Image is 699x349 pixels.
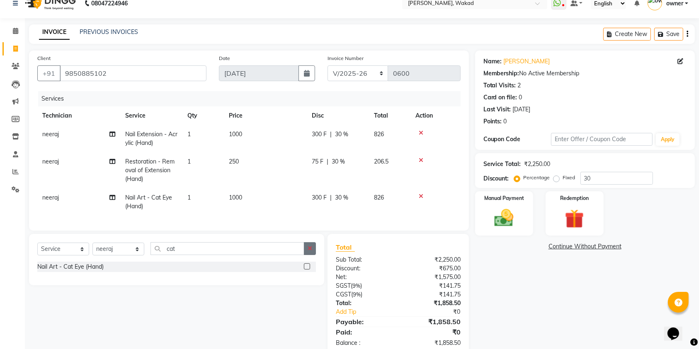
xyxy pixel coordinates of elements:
div: ₹1,858.50 [398,339,466,347]
th: Service [120,106,182,125]
span: 826 [374,194,384,201]
th: Disc [307,106,369,125]
div: ( ) [330,282,398,290]
div: Card on file: [483,93,517,102]
div: ( ) [330,290,398,299]
div: Membership: [483,69,519,78]
div: ₹0 [398,327,466,337]
div: Services [38,91,467,106]
a: Continue Without Payment [477,242,693,251]
label: Redemption [560,195,589,202]
div: Balance : [330,339,398,347]
span: 9% [352,282,360,289]
div: ₹2,250.00 [398,255,466,264]
div: ₹1,858.50 [398,299,466,308]
th: Action [410,106,461,125]
div: Service Total: [483,160,521,168]
span: 300 F [312,130,327,139]
span: SGST [336,282,351,289]
span: CGST [336,291,351,298]
label: Manual Payment [484,195,524,202]
th: Technician [37,106,120,125]
span: | [327,157,328,166]
img: _gift.svg [559,207,590,231]
input: Search by Name/Mobile/Email/Code [60,65,206,81]
label: Date [219,55,230,62]
button: Apply [656,133,680,146]
a: [PERSON_NAME] [504,57,550,66]
span: 206.5 [374,158,388,165]
button: +91 [37,65,61,81]
div: No Active Membership [483,69,687,78]
div: ₹2,250.00 [524,160,551,168]
span: 300 F [312,193,327,202]
input: Enter Offer / Coupon Code [551,133,653,146]
label: Invoice Number [328,55,364,62]
span: 1 [187,194,191,201]
div: 0 [519,93,522,102]
iframe: chat widget [664,316,691,341]
div: 2 [518,81,521,90]
span: | [330,193,332,202]
span: Total [336,243,355,252]
span: 30 % [332,157,345,166]
input: Search or Scan [150,242,304,255]
div: Coupon Code [483,135,551,144]
span: Restoration - Removal of Extension (Hand) [125,158,175,183]
span: 826 [374,130,384,138]
div: Paid: [330,327,398,337]
span: 30 % [335,193,348,202]
span: neeraj [42,158,59,165]
div: Discount: [483,174,509,183]
th: Qty [182,106,224,125]
span: 75 F [312,157,323,166]
span: neeraj [42,130,59,138]
span: | [330,130,332,139]
th: Total [369,106,410,125]
button: Create New [603,28,651,41]
label: Fixed [563,174,575,181]
div: Last Visit: [483,105,511,114]
div: Payable: [330,317,398,327]
div: Name: [483,57,502,66]
label: Percentage [524,174,550,181]
div: Nail Art - Cat Eye (Hand) [37,262,104,271]
span: Nail Extension - Acrylic (Hand) [125,130,177,147]
div: Discount: [330,264,398,273]
label: Client [37,55,51,62]
div: ₹1,858.50 [398,317,466,327]
span: 1 [187,130,191,138]
div: ₹141.75 [398,282,466,290]
span: Nail Art - Cat Eye (Hand) [125,194,172,210]
div: Net: [330,273,398,282]
span: 1000 [229,130,242,138]
span: 1000 [229,194,242,201]
a: PREVIOUS INVOICES [80,28,138,36]
div: ₹675.00 [398,264,466,273]
div: Points: [483,117,502,126]
div: Total: [330,299,398,308]
div: [DATE] [513,105,531,114]
a: INVOICE [39,25,70,40]
span: 250 [229,158,239,165]
span: 1 [187,158,191,165]
div: ₹1,575.00 [398,273,466,282]
button: Save [654,28,683,41]
img: _cash.svg [488,207,519,229]
span: neeraj [42,194,59,201]
div: Total Visits: [483,81,516,90]
div: ₹0 [410,308,467,316]
span: 30 % [335,130,348,139]
div: 0 [504,117,507,126]
span: 9% [353,291,361,298]
a: Add Tip [330,308,410,316]
div: ₹141.75 [398,290,466,299]
div: Sub Total: [330,255,398,264]
th: Price [224,106,307,125]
